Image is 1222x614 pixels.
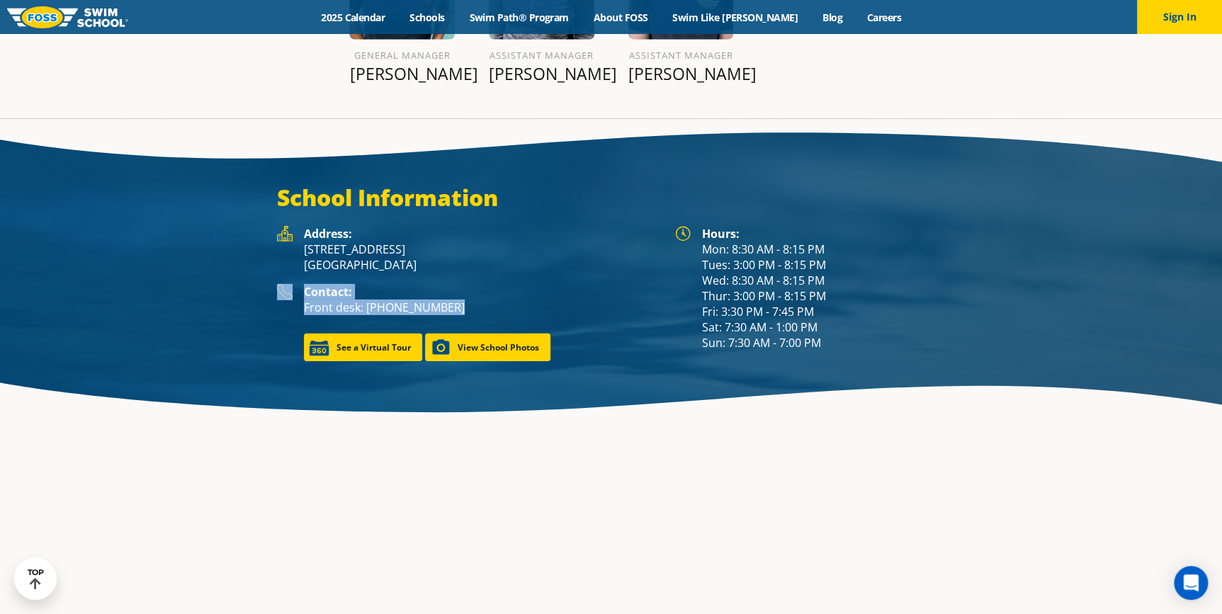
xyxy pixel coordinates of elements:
strong: Contact: [304,284,352,300]
strong: Hours: [702,226,740,241]
h6: General Manager [349,47,455,64]
a: Blog [810,11,854,24]
img: Foss Location Hours [675,226,691,241]
h6: Assistant Manager [489,47,594,64]
p: [STREET_ADDRESS] [GEOGRAPHIC_DATA] [304,241,661,273]
a: See a Virtual Tour [304,334,422,361]
a: View School Photos [425,334,550,361]
h6: Assistant Manager [628,47,734,64]
div: Open Intercom Messenger [1174,566,1208,600]
div: Mon: 8:30 AM - 8:15 PM Tues: 3:00 PM - 8:15 PM Wed: 8:30 AM - 8:15 PM Thur: 3:00 PM - 8:15 PM Fri... [702,226,946,351]
p: Front desk: [PHONE_NUMBER] [304,300,661,315]
img: Foss Location Contact [277,284,293,300]
img: FOSS Swim School Logo [7,6,128,28]
a: Swim Like [PERSON_NAME] [660,11,810,24]
a: Swim Path® Program [457,11,581,24]
a: Careers [854,11,913,24]
p: [PERSON_NAME] [349,64,455,84]
img: Foss Location Address [277,226,293,241]
a: 2025 Calendar [309,11,397,24]
h3: School Information [277,183,946,212]
p: [PERSON_NAME] [628,64,734,84]
a: About FOSS [581,11,660,24]
div: TOP [28,568,44,590]
strong: Address: [304,226,352,241]
a: Schools [397,11,457,24]
p: [PERSON_NAME] [489,64,594,84]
